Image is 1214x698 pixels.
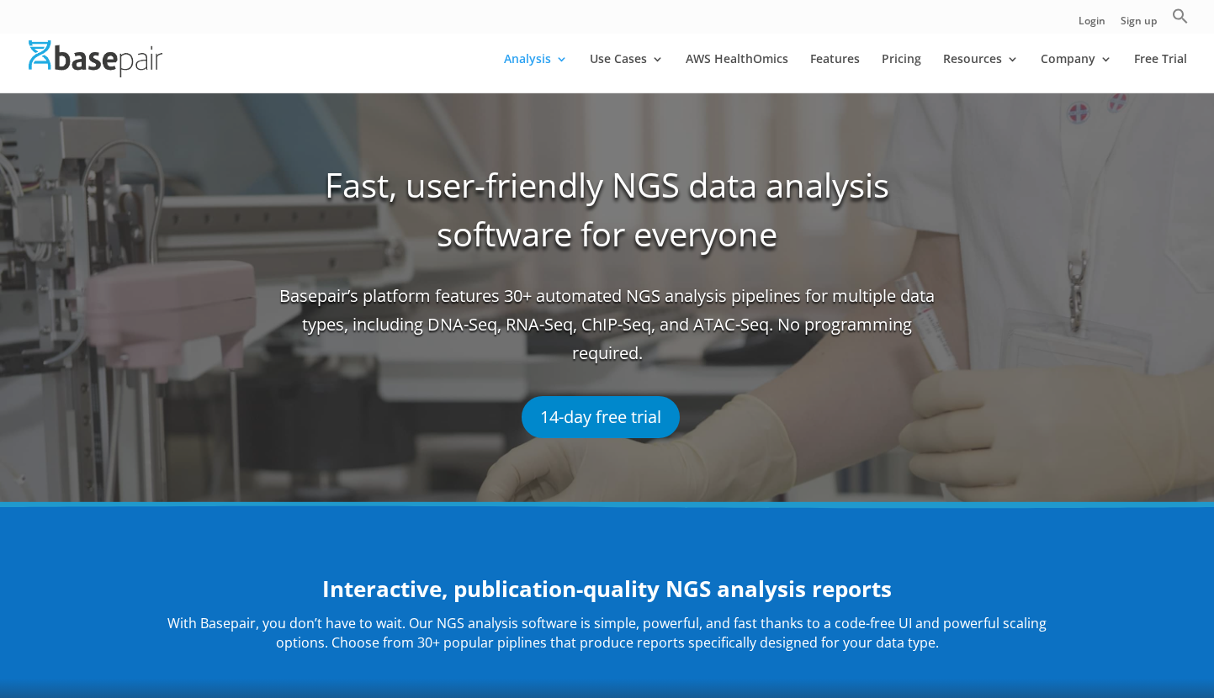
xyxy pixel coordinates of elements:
[1172,8,1189,24] svg: Search
[943,53,1019,93] a: Resources
[504,53,568,93] a: Analysis
[882,53,921,93] a: Pricing
[810,53,860,93] a: Features
[279,161,936,282] h1: Fast, user-friendly NGS data analysis software for everyone
[1134,53,1187,93] a: Free Trial
[29,40,162,77] img: Basepair
[279,282,936,379] span: Basepair’s platform features 30+ automated NGS analysis pipelines for multiple data types, includ...
[1079,16,1105,34] a: Login
[1121,16,1157,34] a: Sign up
[590,53,664,93] a: Use Cases
[153,614,1062,654] p: With Basepair, you don’t have to wait. Our NGS analysis software is simple, powerful, and fast th...
[1172,8,1189,34] a: Search Icon Link
[1041,53,1112,93] a: Company
[522,396,680,438] a: 14-day free trial
[686,53,788,93] a: AWS HealthOmics
[322,574,892,604] strong: Interactive, publication-quality NGS analysis reports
